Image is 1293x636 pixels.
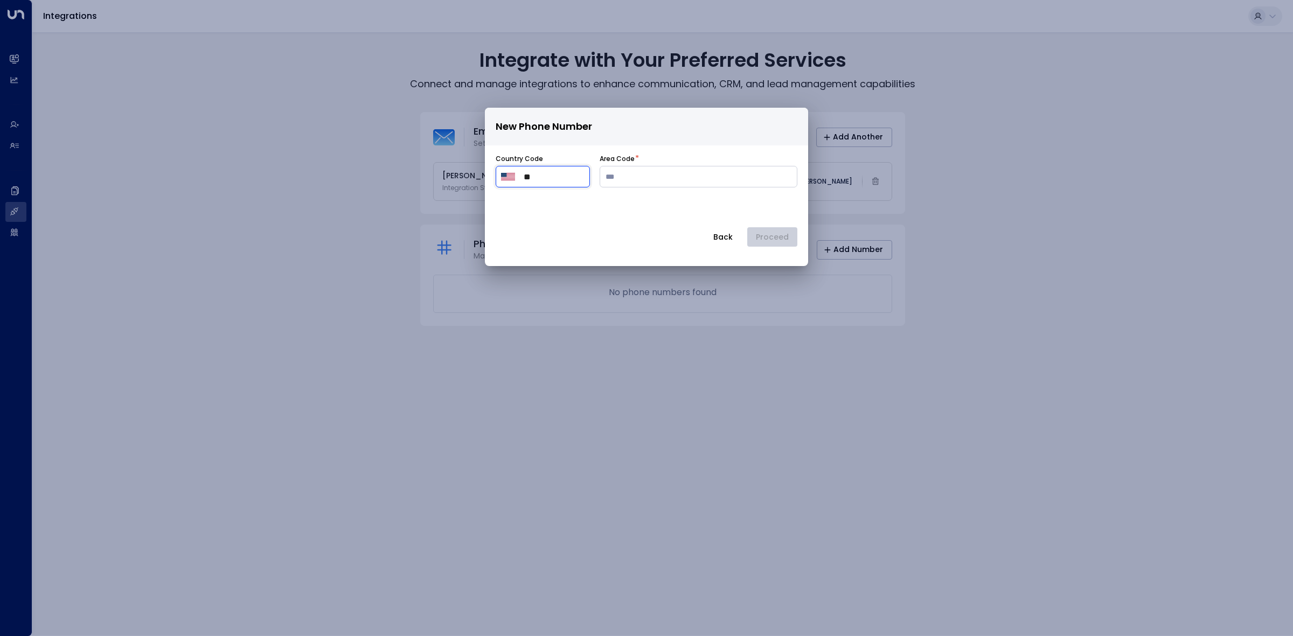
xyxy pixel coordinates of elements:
[496,154,543,164] label: Country Code
[496,119,592,135] span: New Phone Number
[600,154,635,164] label: Area Code
[501,173,515,180] img: United States
[704,227,742,247] button: Back
[501,167,519,186] button: Select country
